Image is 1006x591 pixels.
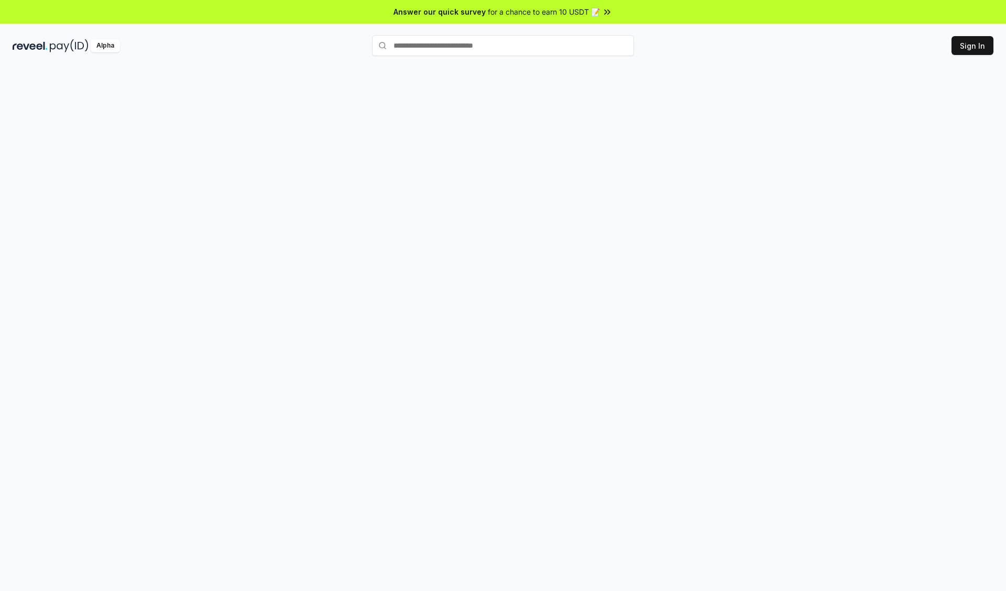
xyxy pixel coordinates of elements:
img: pay_id [50,39,89,52]
img: reveel_dark [13,39,48,52]
button: Sign In [952,36,993,55]
div: Alpha [91,39,120,52]
span: Answer our quick survey [393,6,486,17]
span: for a chance to earn 10 USDT 📝 [488,6,600,17]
